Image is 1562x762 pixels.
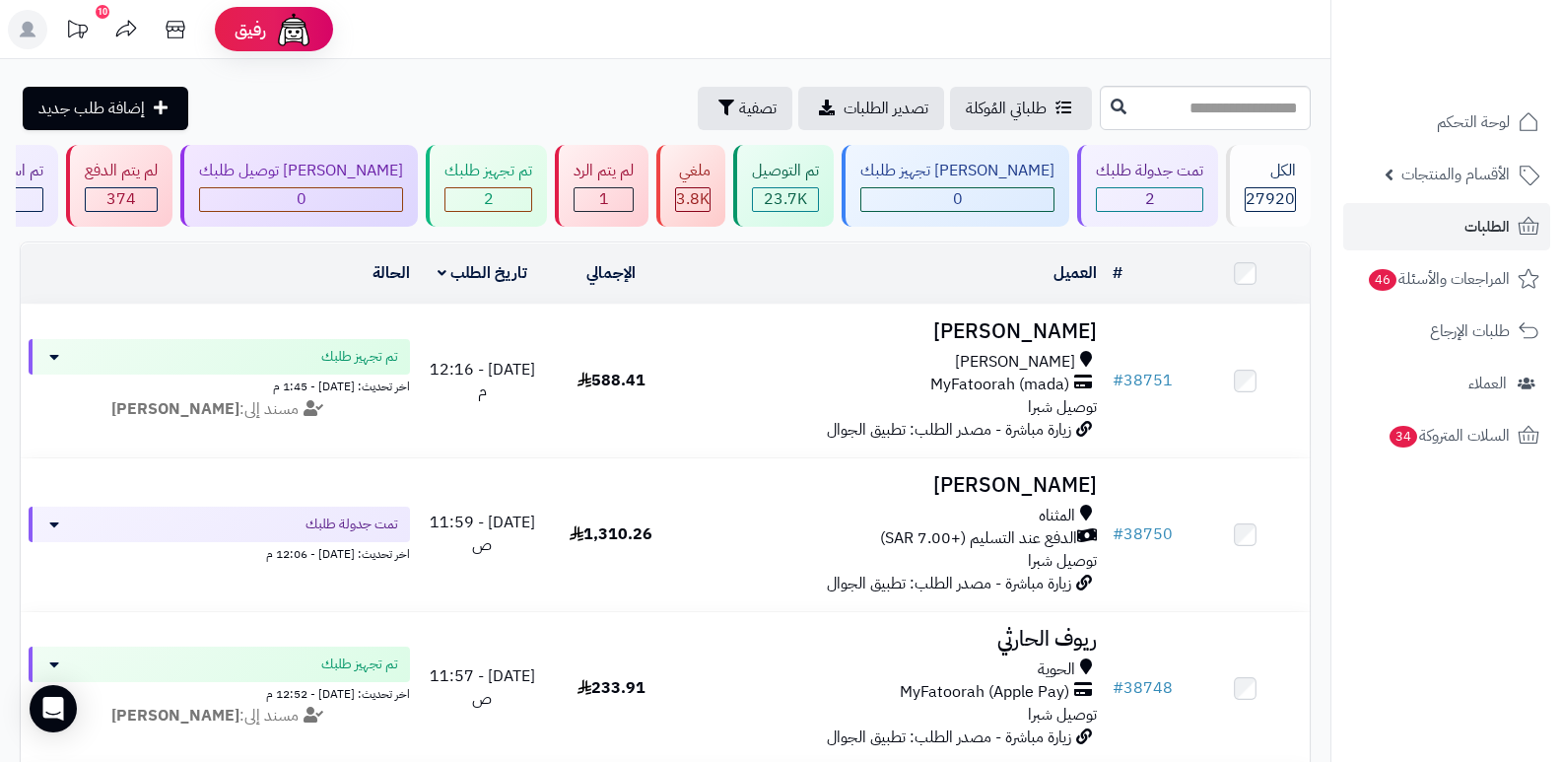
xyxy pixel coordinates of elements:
a: طلبات الإرجاع [1343,308,1550,355]
button: تصفية [698,87,792,130]
img: logo-2.png [1428,18,1543,59]
div: اخر تحديث: [DATE] - 1:45 م [29,375,410,395]
a: تاريخ الطلب [438,261,527,285]
span: تصدير الطلبات [844,97,928,120]
h3: [PERSON_NAME] [684,474,1098,497]
div: [PERSON_NAME] تجهيز طلبك [860,160,1054,182]
a: #38750 [1113,522,1173,546]
a: إضافة طلب جديد [23,87,188,130]
a: لم يتم الرد 1 [551,145,652,227]
a: الحالة [373,261,410,285]
a: الكل27920 [1222,145,1315,227]
div: تمت جدولة طلبك [1096,160,1203,182]
span: تم تجهيز طلبك [321,655,398,674]
span: طلبات الإرجاع [1430,317,1510,345]
span: الأقسام والمنتجات [1401,161,1510,188]
span: 1,310.26 [570,522,652,546]
span: 46 [1368,268,1398,292]
div: الكل [1245,160,1296,182]
span: المراجعات والأسئلة [1367,265,1510,293]
span: تمت جدولة طلبك [306,515,398,534]
a: # [1113,261,1122,285]
a: الإجمالي [586,261,636,285]
span: الدفع عند التسليم (+7.00 SAR) [880,527,1077,550]
div: لم يتم الرد [574,160,634,182]
h3: [PERSON_NAME] [684,320,1098,343]
strong: [PERSON_NAME] [111,397,239,421]
strong: [PERSON_NAME] [111,704,239,727]
span: زيارة مباشرة - مصدر الطلب: تطبيق الجوال [827,726,1071,749]
a: الطلبات [1343,203,1550,250]
span: تصفية [739,97,777,120]
a: العميل [1053,261,1097,285]
a: لوحة التحكم [1343,99,1550,146]
a: العملاء [1343,360,1550,407]
span: تم تجهيز طلبك [321,347,398,367]
span: [DATE] - 11:57 ص [430,664,535,711]
a: [PERSON_NAME] تجهيز طلبك 0 [838,145,1073,227]
div: 23693 [753,188,818,211]
span: 588.41 [577,369,645,392]
img: ai-face.png [274,10,313,49]
div: 2 [445,188,531,211]
span: لوحة التحكم [1437,108,1510,136]
a: تمت جدولة طلبك 2 [1073,145,1222,227]
a: المراجعات والأسئلة46 [1343,255,1550,303]
span: 0 [953,187,963,211]
span: المثناه [1039,505,1075,527]
span: # [1113,369,1123,392]
span: الطلبات [1464,213,1510,241]
div: اخر تحديث: [DATE] - 12:06 م [29,542,410,563]
div: لم يتم الدفع [85,160,158,182]
span: MyFatoorah (Apple Pay) [900,681,1069,704]
h3: ريوف الحارثي [684,628,1098,651]
span: [DATE] - 11:59 ص [430,511,535,557]
span: 2 [484,187,494,211]
a: ملغي 3.8K [652,145,729,227]
span: 3.8K [676,187,710,211]
div: 0 [861,188,1053,211]
span: 27920 [1246,187,1295,211]
span: 2 [1145,187,1155,211]
span: 374 [106,187,136,211]
a: #38751 [1113,369,1173,392]
div: 374 [86,188,157,211]
div: [PERSON_NAME] توصيل طلبك [199,160,403,182]
div: Open Intercom Messenger [30,685,77,732]
a: تحديثات المنصة [52,10,102,54]
a: السلات المتروكة34 [1343,412,1550,459]
a: تصدير الطلبات [798,87,944,130]
div: ملغي [675,160,711,182]
span: رفيق [235,18,266,41]
span: 0 [297,187,306,211]
span: زيارة مباشرة - مصدر الطلب: تطبيق الجوال [827,572,1071,595]
span: 1 [599,187,609,211]
span: # [1113,522,1123,546]
span: 34 [1389,425,1419,449]
div: 3848 [676,188,710,211]
span: 23.7K [764,187,807,211]
span: MyFatoorah (mada) [930,374,1069,396]
span: السلات المتروكة [1388,422,1510,450]
div: مسند إلى: [14,705,425,727]
span: 233.91 [577,676,645,700]
a: تم تجهيز طلبك 2 [422,145,551,227]
span: زيارة مباشرة - مصدر الطلب: تطبيق الجوال [827,418,1071,442]
div: 0 [200,188,402,211]
span: العملاء [1468,370,1507,397]
span: توصيل شبرا [1028,549,1097,573]
span: توصيل شبرا [1028,703,1097,727]
div: تم التوصيل [752,160,819,182]
a: تم التوصيل 23.7K [729,145,838,227]
span: [PERSON_NAME] [955,351,1075,374]
span: # [1113,676,1123,700]
span: توصيل شبرا [1028,395,1097,419]
div: مسند إلى: [14,398,425,421]
span: طلباتي المُوكلة [966,97,1047,120]
a: #38748 [1113,676,1173,700]
div: تم تجهيز طلبك [444,160,532,182]
a: طلباتي المُوكلة [950,87,1092,130]
div: 1 [575,188,633,211]
a: [PERSON_NAME] توصيل طلبك 0 [176,145,422,227]
span: الحوية [1038,658,1075,681]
